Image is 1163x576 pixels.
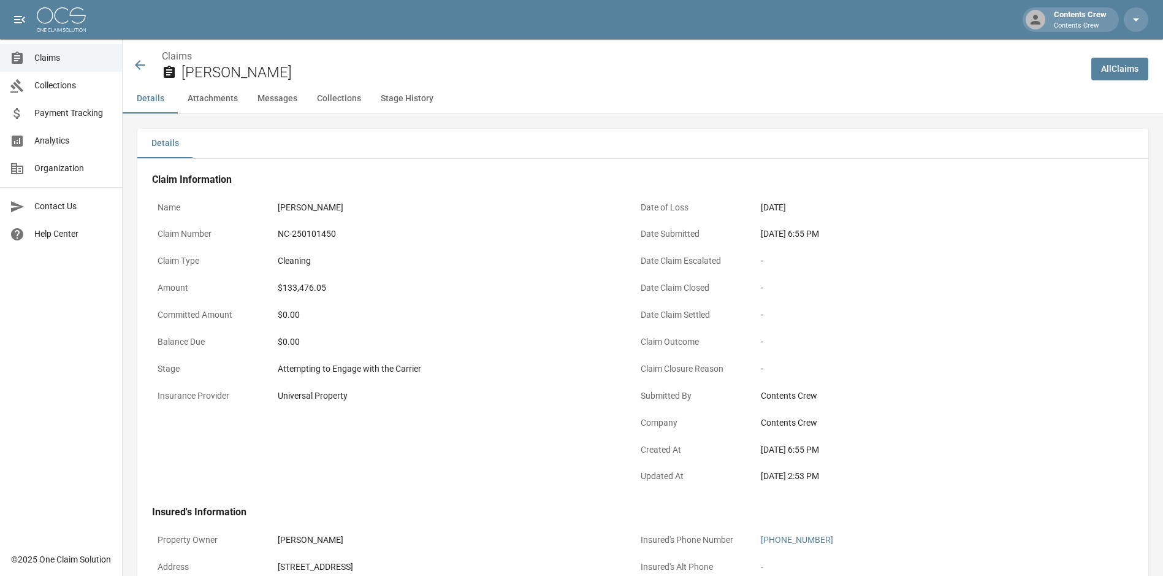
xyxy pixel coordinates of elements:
span: Analytics [34,134,112,147]
div: Contents Crew [761,390,1098,402]
div: [DATE] 2:53 PM [761,470,1098,483]
p: Insured's Phone Number [635,528,745,552]
div: - [761,561,1098,574]
p: Submitted By [635,384,745,408]
p: Claim Closure Reason [635,357,745,381]
button: Stage History [371,84,443,113]
div: $0.00 [278,336,615,348]
button: Collections [307,84,371,113]
p: Name [152,196,262,220]
div: Attempting to Engage with the Carrier [278,363,615,375]
p: Claim Type [152,249,262,273]
span: Organization [34,162,112,175]
div: anchor tabs [123,84,1163,113]
a: AllClaims [1091,58,1148,80]
span: Payment Tracking [34,107,112,120]
span: Contact Us [34,200,112,213]
p: Contents Crew [1054,21,1107,31]
button: Attachments [178,84,248,113]
div: [PERSON_NAME] [278,534,615,547]
div: Cleaning [278,255,615,267]
div: Universal Property [278,390,615,402]
div: details tabs [137,129,1148,158]
p: Property Owner [152,528,262,552]
button: open drawer [7,7,32,32]
button: Details [137,129,193,158]
p: Claim Number [152,222,262,246]
p: Date Claim Escalated [635,249,745,273]
span: Help Center [34,228,112,240]
a: Claims [162,50,192,62]
div: [DATE] 6:55 PM [761,228,1098,240]
div: Contents Crew [761,417,1098,429]
div: © 2025 One Claim Solution [11,553,111,566]
p: Date Claim Closed [635,276,745,300]
div: [STREET_ADDRESS] [278,561,615,574]
p: Date Submitted [635,222,745,246]
div: NC-250101450 [278,228,615,240]
div: - [761,363,1098,375]
div: $133,476.05 [278,282,615,294]
button: Details [123,84,178,113]
p: Created At [635,438,745,462]
span: Collections [34,79,112,92]
div: [PERSON_NAME] [278,201,615,214]
div: - [761,309,1098,321]
p: Balance Due [152,330,262,354]
img: ocs-logo-white-transparent.png [37,7,86,32]
p: Company [635,411,745,435]
p: Claim Outcome [635,330,745,354]
h4: Insured's Information [152,506,1104,518]
nav: breadcrumb [162,49,1081,64]
p: Stage [152,357,262,381]
p: Committed Amount [152,303,262,327]
p: Insurance Provider [152,384,262,408]
p: Updated At [635,464,745,488]
div: Contents Crew [1049,9,1112,31]
span: Claims [34,52,112,64]
h4: Claim Information [152,174,1104,186]
div: - [761,336,1098,348]
div: - [761,255,1098,267]
p: Date of Loss [635,196,745,220]
a: [PHONE_NUMBER] [761,535,833,545]
h2: [PERSON_NAME] [181,64,1081,82]
button: Messages [248,84,307,113]
p: Amount [152,276,262,300]
div: - [761,282,1098,294]
p: Date Claim Settled [635,303,745,327]
div: [DATE] [761,201,1098,214]
div: [DATE] 6:55 PM [761,444,1098,456]
div: $0.00 [278,309,615,321]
